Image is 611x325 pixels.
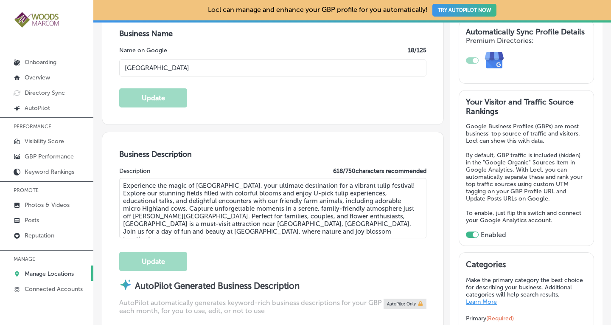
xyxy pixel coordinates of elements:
[25,285,83,293] p: Connected Accounts
[466,37,587,45] h4: Premium Directories:
[119,88,187,107] button: Update
[119,278,132,291] img: autopilot-icon
[119,252,187,271] button: Update
[119,47,167,54] label: Name on Google
[466,277,587,305] p: Make the primary category the best choice for describing your business. Additional categories wil...
[119,150,426,159] h3: Business Description
[25,232,54,239] p: Reputation
[25,59,56,66] p: Onboarding
[25,201,70,209] p: Photos & Videos
[119,178,426,238] textarea: Experience the magic of [GEOGRAPHIC_DATA], your ultimate destination for a vibrant tulip festival...
[25,74,50,81] p: Overview
[466,315,514,322] span: Primary
[25,138,64,145] p: Visibility Score
[466,152,587,202] p: By default, GBP traffic is included (hidden) in the "Google Organic" Sources item in Google Analy...
[25,153,74,160] p: GBP Performance
[466,123,587,144] p: Google Business Profiles (GBPs) are most business' top source of traffic and visitors. Locl can s...
[466,97,587,116] h3: Your Visitor and Traffic Source Rankings
[408,47,426,54] label: 18 /125
[119,59,426,76] input: Enter Location Name
[14,11,60,28] img: 4a29b66a-e5ec-43cd-850c-b989ed1601aaLogo_Horizontal_BerryOlive_1000.jpg
[466,209,587,224] p: To enable, just flip this switch and connect your Google Analytics account.
[25,89,65,96] p: Directory Sync
[25,168,74,175] p: Keyword Rankings
[119,29,426,38] h3: Business Name
[119,167,150,175] label: Description
[466,298,497,305] a: Learn More
[466,27,587,37] h3: Automatically Sync Profile Details
[466,260,587,272] h3: Categories
[432,4,496,17] button: TRY AUTOPILOT NOW
[486,315,514,322] span: (Required)
[481,231,506,239] label: Enabled
[135,281,300,291] strong: AutoPilot Generated Business Description
[479,45,510,76] img: e7ababfa220611ac49bdb491a11684a6.png
[333,167,426,175] label: 618 / 750 characters recommended
[25,105,50,112] p: AutoPilot
[25,270,74,277] p: Manage Locations
[25,217,39,224] p: Posts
